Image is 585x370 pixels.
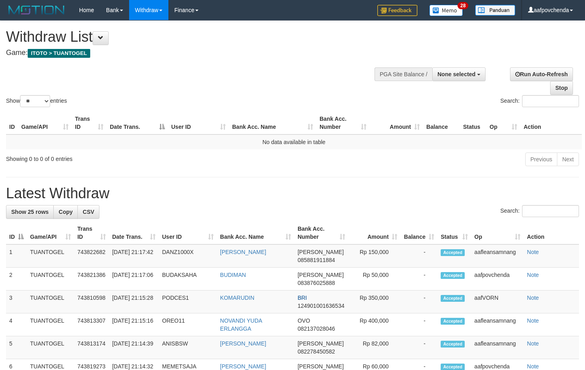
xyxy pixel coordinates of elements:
td: Rp 350,000 [348,291,401,313]
select: Showentries [20,95,50,107]
a: Stop [550,81,573,95]
td: - [401,313,437,336]
span: Copy [59,209,73,215]
a: KOMARUDIN [220,295,255,301]
td: Rp 50,000 [348,268,401,291]
a: BUDIMAN [220,272,246,278]
td: 743813307 [74,313,109,336]
label: Search: [500,205,579,217]
span: Copy 083876025888 to clipboard [298,280,335,286]
td: aafpovchenda [471,268,524,291]
td: 2 [6,268,27,291]
td: 4 [6,313,27,336]
th: Date Trans.: activate to sort column ascending [109,222,159,244]
label: Search: [500,95,579,107]
td: aafVORN [471,291,524,313]
span: Copy 124901001636534 to clipboard [298,303,344,309]
span: [PERSON_NAME] [298,363,344,370]
td: BUDAKSAHA [159,268,217,291]
span: None selected [437,71,476,77]
th: Op: activate to sort column ascending [486,112,520,134]
span: ITOTO > TUANTOGEL [28,49,90,58]
th: Trans ID: activate to sort column ascending [74,222,109,244]
td: No data available in table [6,134,582,149]
a: Note [527,272,539,278]
span: Accepted [441,318,465,325]
th: Game/API: activate to sort column ascending [18,112,72,134]
span: Accepted [441,341,465,348]
img: Button%20Memo.svg [429,5,463,16]
button: None selected [432,67,486,81]
label: Show entries [6,95,67,107]
span: Show 25 rows [11,209,49,215]
th: Status: activate to sort column ascending [437,222,471,244]
a: NOVANDI YUDA ERLANGGA [220,317,262,332]
td: PODCES1 [159,291,217,313]
a: Next [557,152,579,166]
th: Op: activate to sort column ascending [471,222,524,244]
span: Accepted [441,295,465,302]
span: Copy 085881911884 to clipboard [298,257,335,263]
td: 5 [6,336,27,359]
td: - [401,244,437,268]
td: ANISBSW [159,336,217,359]
span: [PERSON_NAME] [298,249,344,255]
div: Showing 0 to 0 of 0 entries [6,152,238,163]
th: Status [460,112,486,134]
td: - [401,268,437,291]
td: 743821386 [74,268,109,291]
a: CSV [77,205,99,219]
span: Accepted [441,272,465,279]
a: Note [527,295,539,301]
td: Rp 82,000 [348,336,401,359]
td: 743813174 [74,336,109,359]
span: 28 [457,2,468,9]
td: 1 [6,244,27,268]
td: [DATE] 21:15:28 [109,291,159,313]
td: TUANTOGEL [27,336,74,359]
td: [DATE] 21:14:39 [109,336,159,359]
td: OREO11 [159,313,217,336]
a: [PERSON_NAME] [220,340,266,347]
span: Accepted [441,249,465,256]
th: Balance: activate to sort column ascending [401,222,437,244]
th: ID [6,112,18,134]
td: TUANTOGEL [27,268,74,291]
th: Game/API: activate to sort column ascending [27,222,74,244]
td: [DATE] 21:17:06 [109,268,159,291]
a: Show 25 rows [6,205,54,219]
th: Trans ID: activate to sort column ascending [72,112,107,134]
span: Copy 082278450582 to clipboard [298,348,335,355]
td: Rp 400,000 [348,313,401,336]
th: Action [520,112,582,134]
th: Action [524,222,579,244]
td: DANZ1000X [159,244,217,268]
h4: Game: [6,49,382,57]
div: PGA Site Balance / [374,67,432,81]
td: - [401,336,437,359]
span: BRI [298,295,307,301]
a: Previous [525,152,557,166]
td: aafleansamnang [471,244,524,268]
span: [PERSON_NAME] [298,272,344,278]
th: Amount: activate to sort column ascending [370,112,423,134]
th: User ID: activate to sort column ascending [168,112,229,134]
span: [PERSON_NAME] [298,340,344,347]
img: panduan.png [475,5,515,16]
td: TUANTOGEL [27,291,74,313]
th: Date Trans.: activate to sort column descending [107,112,168,134]
a: Run Auto-Refresh [510,67,573,81]
td: TUANTOGEL [27,313,74,336]
td: - [401,291,437,313]
td: 3 [6,291,27,313]
th: Bank Acc. Name: activate to sort column ascending [229,112,316,134]
td: Rp 150,000 [348,244,401,268]
a: Copy [53,205,78,219]
a: Note [527,363,539,370]
th: Bank Acc. Number: activate to sort column ascending [294,222,348,244]
td: aafleansamnang [471,313,524,336]
input: Search: [522,205,579,217]
a: Note [527,249,539,255]
th: Bank Acc. Number: activate to sort column ascending [316,112,370,134]
th: Bank Acc. Name: activate to sort column ascending [217,222,294,244]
